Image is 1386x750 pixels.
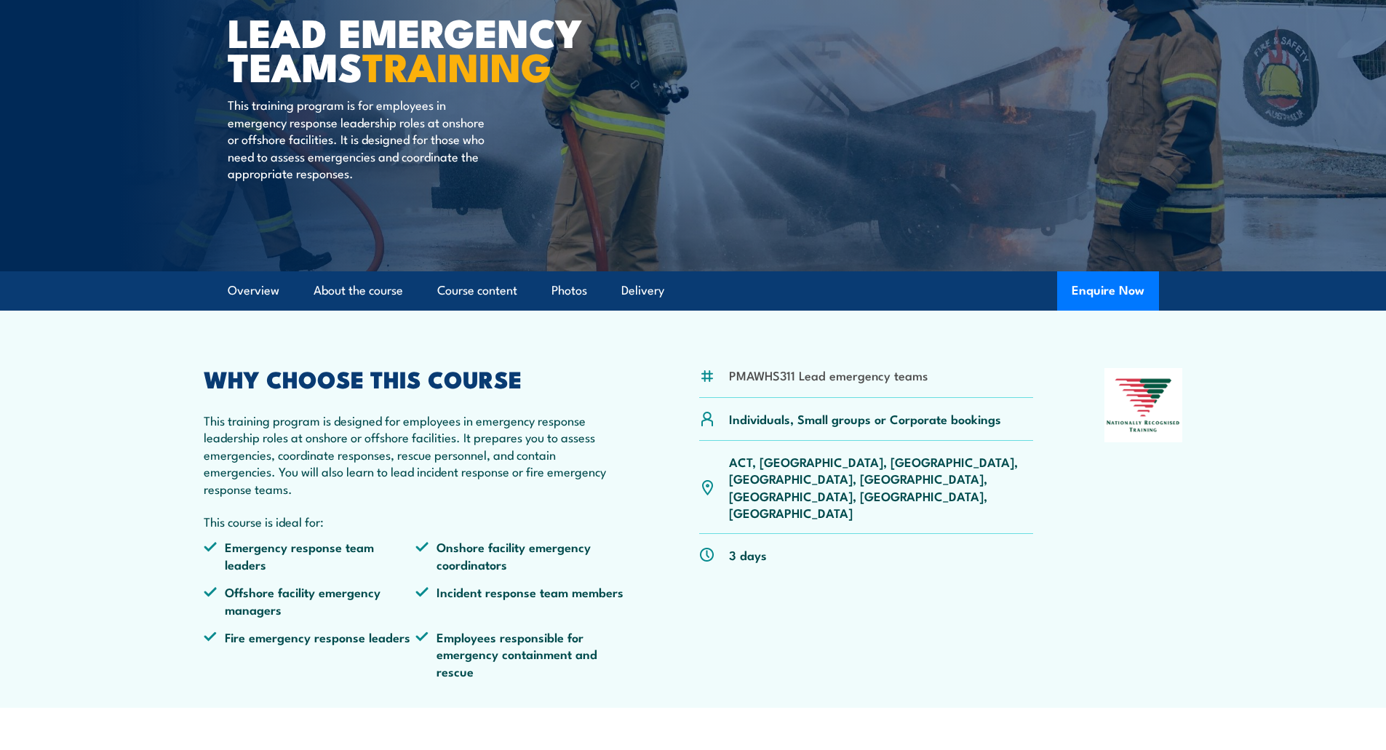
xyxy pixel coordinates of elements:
p: ACT, [GEOGRAPHIC_DATA], [GEOGRAPHIC_DATA], [GEOGRAPHIC_DATA], [GEOGRAPHIC_DATA], [GEOGRAPHIC_DATA... [729,453,1034,522]
p: This course is ideal for: [204,513,629,530]
img: Nationally Recognised Training logo. [1104,368,1183,442]
li: Emergency response team leaders [204,538,416,573]
h1: Lead Emergency Teams [228,15,587,82]
li: Onshore facility emergency coordinators [415,538,628,573]
a: Overview [228,271,279,310]
li: Employees responsible for emergency containment and rescue [415,629,628,679]
p: Individuals, Small groups or Corporate bookings [729,410,1001,427]
a: Delivery [621,271,664,310]
li: Offshore facility emergency managers [204,583,416,618]
p: This training program is for employees in emergency response leadership roles at onshore or offsh... [228,96,493,181]
h2: WHY CHOOSE THIS COURSE [204,368,629,388]
p: 3 days [729,546,767,563]
a: Photos [551,271,587,310]
p: This training program is designed for employees in emergency response leadership roles at onshore... [204,412,629,497]
strong: TRAINING [362,35,551,95]
a: About the course [314,271,403,310]
a: Course content [437,271,517,310]
li: PMAWHS311 Lead emergency teams [729,367,928,383]
button: Enquire Now [1057,271,1159,311]
li: Fire emergency response leaders [204,629,416,679]
li: Incident response team members [415,583,628,618]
